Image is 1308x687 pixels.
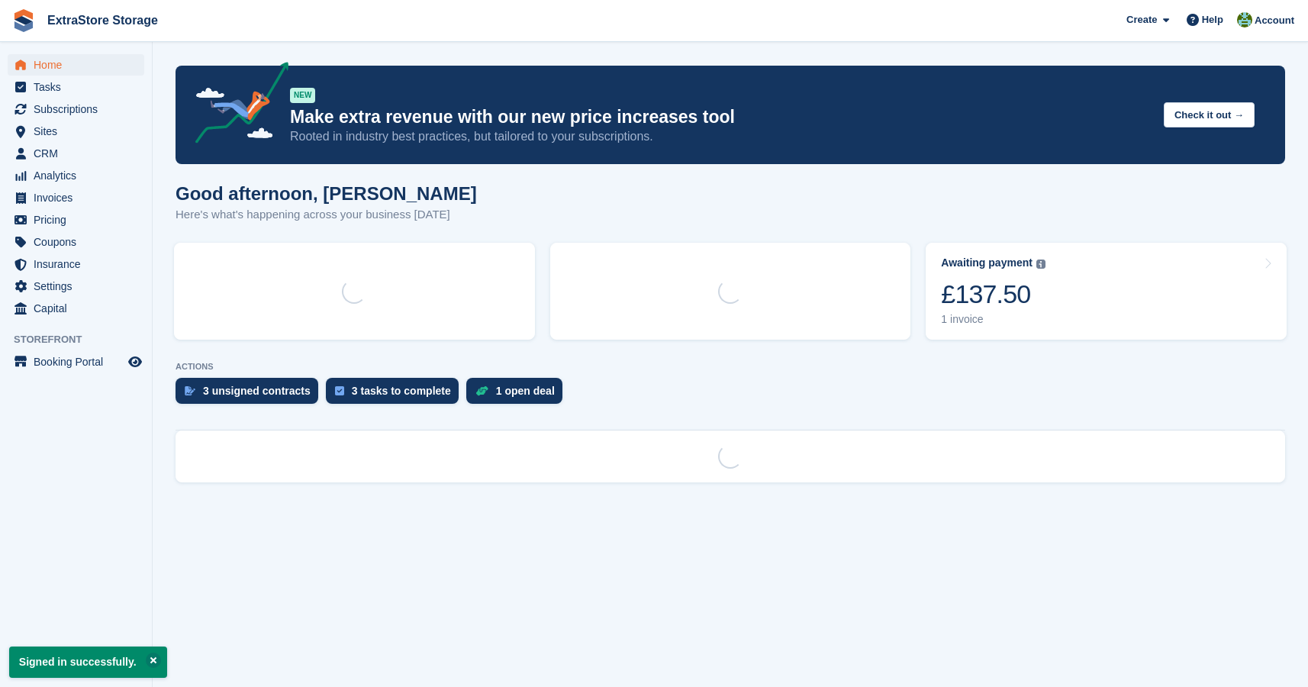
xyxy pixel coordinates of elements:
img: task-75834270c22a3079a89374b754ae025e5fb1db73e45f91037f5363f120a921f8.svg [335,386,344,395]
a: menu [8,231,144,253]
img: stora-icon-8386f47178a22dfd0bd8f6a31ec36ba5ce8667c1dd55bd0f319d3a0aa187defe.svg [12,9,35,32]
span: Coupons [34,231,125,253]
img: price-adjustments-announcement-icon-8257ccfd72463d97f412b2fc003d46551f7dbcb40ab6d574587a9cd5c0d94... [182,62,289,149]
a: 3 tasks to complete [326,378,466,411]
span: Storefront [14,332,152,347]
p: Rooted in industry best practices, but tailored to your subscriptions. [290,128,1152,145]
span: Home [34,54,125,76]
h1: Good afternoon, [PERSON_NAME] [176,183,477,204]
div: 1 invoice [941,313,1045,326]
span: Capital [34,298,125,319]
a: Preview store [126,353,144,371]
a: menu [8,253,144,275]
p: ACTIONS [176,362,1285,372]
p: Here's what's happening across your business [DATE] [176,206,477,224]
span: Invoices [34,187,125,208]
span: Settings [34,276,125,297]
a: menu [8,76,144,98]
span: Account [1255,13,1294,28]
img: Jill Leckie [1237,12,1252,27]
a: menu [8,98,144,120]
a: menu [8,187,144,208]
span: Booking Portal [34,351,125,373]
a: Awaiting payment £137.50 1 invoice [926,243,1287,340]
p: Make extra revenue with our new price increases tool [290,106,1152,128]
span: Help [1202,12,1223,27]
a: menu [8,209,144,231]
div: 3 unsigned contracts [203,385,311,397]
a: 1 open deal [466,378,570,411]
span: CRM [34,143,125,164]
p: Signed in successfully. [9,647,167,678]
span: Analytics [34,165,125,186]
a: ExtraStore Storage [41,8,164,33]
div: Awaiting payment [941,256,1033,269]
img: contract_signature_icon-13c848040528278c33f63329250d36e43548de30e8caae1d1a13099fd9432cc5.svg [185,386,195,395]
img: icon-info-grey-7440780725fd019a000dd9b08b2336e03edf1995a4989e88bcd33f0948082b44.svg [1036,260,1045,269]
img: deal-1b604bf984904fb50ccaf53a9ad4b4a5d6e5aea283cecdc64d6e3604feb123c2.svg [475,385,488,396]
div: 1 open deal [496,385,555,397]
div: 3 tasks to complete [352,385,451,397]
a: menu [8,165,144,186]
button: Check it out → [1164,102,1255,127]
a: menu [8,143,144,164]
span: Subscriptions [34,98,125,120]
span: Tasks [34,76,125,98]
span: Sites [34,121,125,142]
span: Create [1126,12,1157,27]
a: menu [8,276,144,297]
span: Pricing [34,209,125,231]
div: NEW [290,88,315,103]
div: £137.50 [941,279,1045,310]
a: menu [8,298,144,319]
a: menu [8,121,144,142]
span: Insurance [34,253,125,275]
a: menu [8,351,144,373]
a: menu [8,54,144,76]
a: 3 unsigned contracts [176,378,326,411]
